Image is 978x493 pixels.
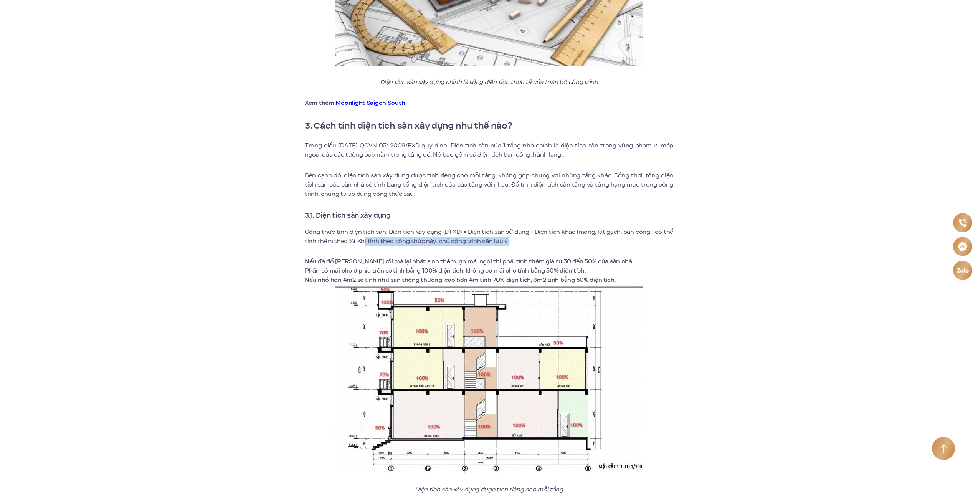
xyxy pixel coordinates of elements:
[305,275,673,285] li: Nếu nhỏ hơn 4m2 sẽ tính như sàn thông thường, cao hơn 4m tính 70% diện tích, 8m2 tính bằng 50% di...
[958,242,968,251] img: Messenger icon
[305,257,673,266] li: Nếu đã đổ [PERSON_NAME] rồi mà lại phát sinh thêm lợp mái ngói thì phải tính thêm giá từ 30 đến 5...
[305,141,673,159] p: Trong điều [DATE] QCVN 03: 2009/BXD quy định: Diện tích sàn của 1 tầng nhà chính là diện tích sàn...
[305,171,673,199] p: Bên cạnh đó, diện tích sàn xây dựng được tính riêng cho mỗi tầng, không gộp chung với những tầng ...
[305,210,673,221] h3: 3.1. Diện tích sàn xây dựng
[305,266,673,275] li: Phần có mái che ở phía trên sẽ tính bằng 100% diện tích, không có mái che tính bằng 50% diện tích.
[940,444,947,453] img: Arrow icon
[335,285,643,473] img: Diện tích sàn xây dựng được tính riêng cho mỗi tầng
[305,227,673,246] p: Công thức tính diện tích sàn: Diện tích xây dựng (DTXD) = Diện tích sàn sử dụng + Diện tích khác ...
[305,99,405,107] strong: Xem thêm:
[305,119,673,133] h2: 3. Cách tính diện tích sàn xây dựng như thế nào?
[956,268,969,273] img: Zalo icon
[958,218,967,227] img: Phone icon
[335,99,405,107] a: Moonlight Saigon South
[380,78,598,86] em: Diện tích sàn xây dựng chính là tổng diện tích thực tế của toàn bộ công trình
